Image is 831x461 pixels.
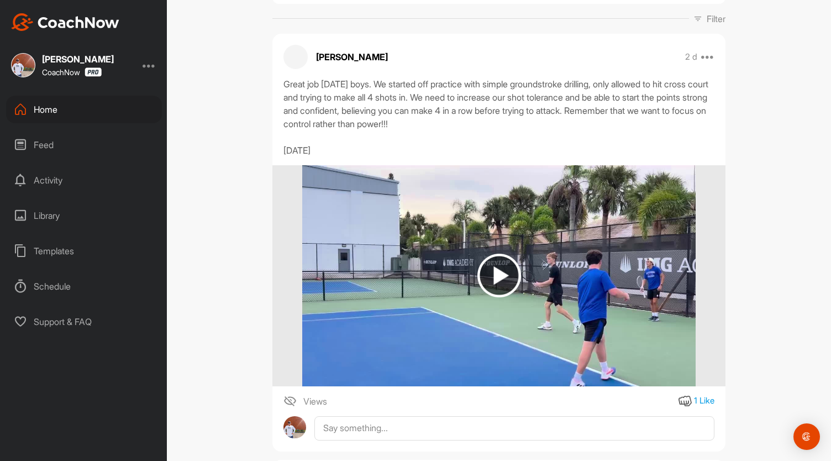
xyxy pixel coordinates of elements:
[85,67,102,77] img: CoachNow Pro
[316,50,388,64] p: [PERSON_NAME]
[6,96,162,123] div: Home
[42,55,114,64] div: [PERSON_NAME]
[477,254,521,297] img: play
[302,165,695,386] img: media
[694,395,714,407] div: 1 Like
[11,53,35,77] img: square_63e52e6da253930e67e805cc5507ea0e.jpg
[707,12,725,25] p: Filter
[793,423,820,450] div: Open Intercom Messenger
[283,77,714,157] div: Great job [DATE] boys. We started off practice with simple groundstroke drilling, only allowed to...
[42,67,102,77] div: CoachNow
[6,202,162,229] div: Library
[685,51,697,62] p: 2 d
[6,308,162,336] div: Support & FAQ
[303,395,327,408] span: Views
[283,395,297,408] img: icon
[6,166,162,194] div: Activity
[283,416,306,439] img: avatar
[6,237,162,265] div: Templates
[6,131,162,159] div: Feed
[11,13,119,31] img: CoachNow
[6,273,162,300] div: Schedule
